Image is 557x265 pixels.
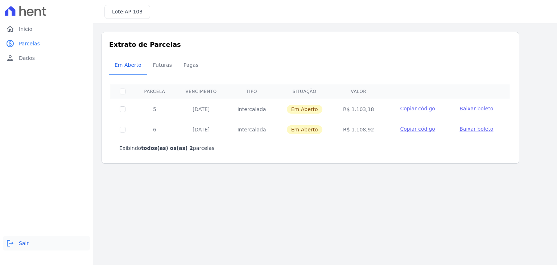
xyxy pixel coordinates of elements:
[3,51,90,65] a: personDados
[287,125,322,134] span: Em Aberto
[134,84,175,99] th: Parcela
[459,106,493,111] span: Baixar boleto
[19,54,35,62] span: Dados
[6,25,15,33] i: home
[3,36,90,51] a: paidParcelas
[112,8,143,16] h3: Lote:
[459,125,493,132] a: Baixar boleto
[400,126,435,132] span: Copiar código
[134,119,175,140] td: 6
[227,119,276,140] td: Intercalada
[141,145,193,151] b: todos(as) os(as) 2
[119,144,214,152] p: Exibindo parcelas
[110,58,146,72] span: Em Aberto
[147,56,178,75] a: Futuras
[19,240,29,247] span: Sair
[393,125,442,132] button: Copiar código
[175,99,227,119] td: [DATE]
[287,105,322,114] span: Em Aberto
[109,56,147,75] a: Em Aberto
[333,84,385,99] th: Valor
[179,58,203,72] span: Pagas
[19,40,40,47] span: Parcelas
[393,105,442,112] button: Copiar código
[276,84,333,99] th: Situação
[6,39,15,48] i: paid
[6,54,15,62] i: person
[19,25,32,33] span: Início
[175,84,227,99] th: Vencimento
[134,99,175,119] td: 5
[125,9,143,15] span: AP 103
[227,84,276,99] th: Tipo
[400,106,435,111] span: Copiar código
[3,22,90,36] a: homeInício
[459,105,493,112] a: Baixar boleto
[149,58,176,72] span: Futuras
[333,99,385,119] td: R$ 1.103,18
[227,99,276,119] td: Intercalada
[6,239,15,248] i: logout
[333,119,385,140] td: R$ 1.108,92
[459,126,493,132] span: Baixar boleto
[109,40,512,49] h3: Extrato de Parcelas
[3,236,90,250] a: logoutSair
[178,56,204,75] a: Pagas
[175,119,227,140] td: [DATE]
